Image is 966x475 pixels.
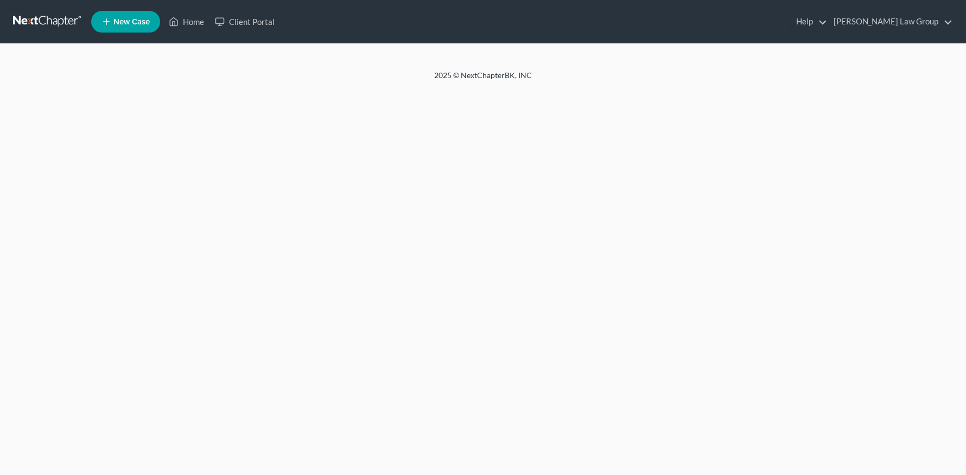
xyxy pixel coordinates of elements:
[91,11,160,33] new-legal-case-button: New Case
[828,12,952,31] a: [PERSON_NAME] Law Group
[174,70,792,89] div: 2025 © NextChapterBK, INC
[791,12,827,31] a: Help
[163,12,209,31] a: Home
[209,12,280,31] a: Client Portal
